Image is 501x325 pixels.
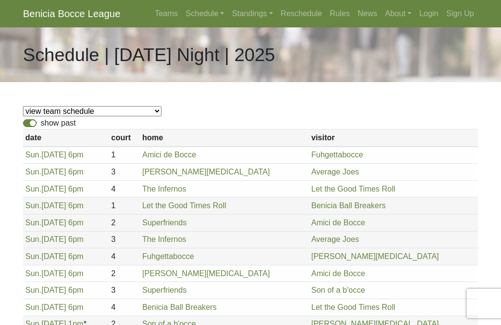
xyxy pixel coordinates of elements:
[415,4,442,23] a: Login
[25,269,84,278] a: Sun.[DATE] 6pm
[109,299,140,316] td: 4
[311,269,365,278] a: Amici de Bocce
[25,151,84,159] a: Sun.[DATE] 6pm
[25,168,42,176] span: Sun.
[142,252,194,260] a: Fuhgettabocce
[311,235,359,243] a: Average Joes
[381,4,415,23] a: About
[109,231,140,248] td: 3
[311,201,386,210] a: Benicia Ball Breakers
[109,282,140,299] td: 3
[142,218,187,227] a: Superfriends
[109,214,140,231] td: 2
[25,185,42,193] span: Sun.
[151,4,182,23] a: Teams
[311,286,365,294] a: Son of a b'occe
[109,265,140,282] td: 2
[25,235,84,243] a: Sun.[DATE] 6pm
[182,4,228,23] a: Schedule
[109,164,140,181] td: 3
[23,4,120,23] a: Benicia Bocce League
[311,168,359,176] a: Average Joes
[25,303,84,311] a: Sun.[DATE] 6pm
[25,168,84,176] a: Sun.[DATE] 6pm
[228,4,276,23] a: Standings
[109,248,140,265] td: 4
[25,235,42,243] span: Sun.
[25,201,84,210] a: Sun.[DATE] 6pm
[142,151,196,159] a: Amici de Bocce
[25,252,42,260] span: Sun.
[109,180,140,197] td: 4
[25,185,84,193] a: Sun.[DATE] 6pm
[142,286,187,294] a: Superfriends
[25,218,84,227] a: Sun.[DATE] 6pm
[277,4,326,23] a: Reschedule
[311,303,395,311] a: Let the Good Times Roll
[142,235,186,243] a: The Infernos
[25,269,42,278] span: Sun.
[142,303,217,311] a: Benicia Ball Breakers
[109,147,140,164] td: 1
[25,151,42,159] span: Sun.
[142,168,270,176] a: [PERSON_NAME][MEDICAL_DATA]
[25,303,42,311] span: Sun.
[25,286,84,294] a: Sun.[DATE] 6pm
[311,218,365,227] a: Amici de Bocce
[311,151,363,159] a: Fuhgettabocce
[442,4,478,23] a: Sign Up
[142,269,270,278] a: [PERSON_NAME][MEDICAL_DATA]
[23,44,275,66] h1: Schedule | [DATE] Night | 2025
[311,252,439,260] a: [PERSON_NAME][MEDICAL_DATA]
[309,130,478,147] th: visitor
[25,286,42,294] span: Sun.
[142,201,227,210] a: Let the Good Times Roll
[109,130,140,147] th: court
[25,252,84,260] a: Sun.[DATE] 6pm
[326,4,354,23] a: Rules
[311,185,395,193] a: Let the Good Times Roll
[142,185,186,193] a: The Infernos
[25,218,42,227] span: Sun.
[25,201,42,210] span: Sun.
[41,117,76,129] label: show past
[23,130,109,147] th: date
[140,130,309,147] th: home
[109,197,140,215] td: 1
[354,4,381,23] a: News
